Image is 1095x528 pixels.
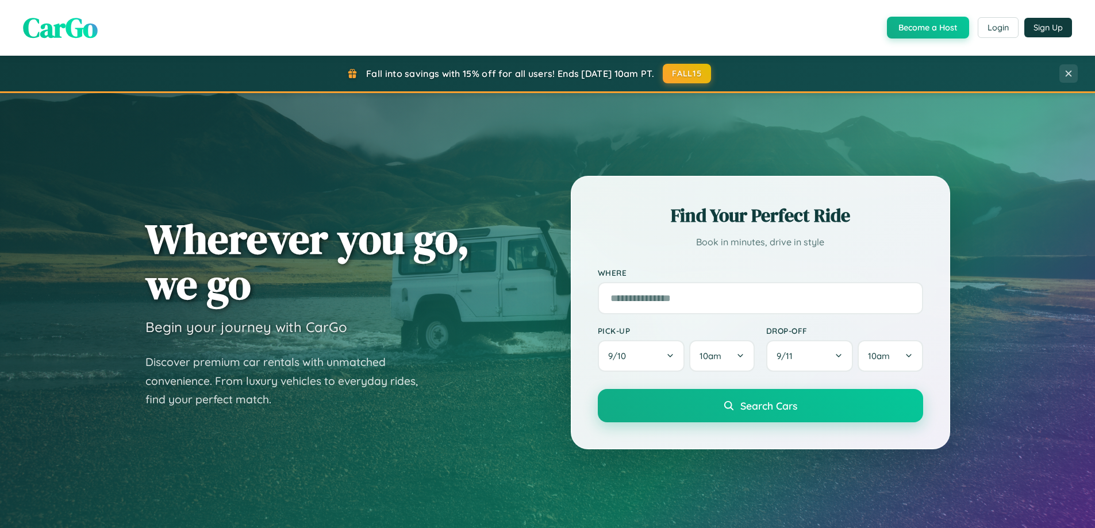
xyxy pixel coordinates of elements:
[868,350,890,361] span: 10am
[887,17,969,38] button: Become a Host
[858,340,923,372] button: 10am
[145,353,433,409] p: Discover premium car rentals with unmatched convenience. From luxury vehicles to everyday rides, ...
[608,350,632,361] span: 9 / 10
[689,340,754,372] button: 10am
[978,17,1019,38] button: Login
[663,64,711,83] button: FALL15
[145,216,470,307] h1: Wherever you go, we go
[598,340,685,372] button: 9/10
[598,234,923,250] p: Book in minutes, drive in style
[598,203,923,228] h2: Find Your Perfect Ride
[766,326,923,336] label: Drop-off
[766,340,854,372] button: 9/11
[1024,18,1072,37] button: Sign Up
[740,399,797,412] span: Search Cars
[23,9,98,47] span: CarGo
[145,318,347,336] h3: Begin your journey with CarGo
[598,389,923,422] button: Search Cars
[598,326,755,336] label: Pick-up
[598,268,923,278] label: Where
[700,350,721,361] span: 10am
[366,68,654,79] span: Fall into savings with 15% off for all users! Ends [DATE] 10am PT.
[777,350,798,361] span: 9 / 11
